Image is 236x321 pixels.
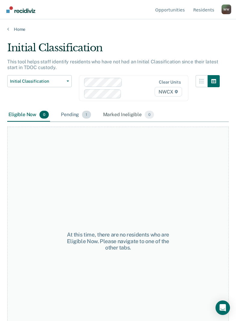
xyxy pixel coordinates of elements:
[39,111,49,119] span: 0
[60,108,92,122] div: Pending1
[7,42,220,59] div: Initial Classification
[216,300,230,315] div: Open Intercom Messenger
[10,79,64,84] span: Initial Classification
[145,111,154,119] span: 0
[159,80,181,85] div: Clear units
[7,108,50,122] div: Eligible Now0
[102,108,156,122] div: Marked Ineligible0
[63,231,173,251] div: At this time, there are no residents who are Eligible Now. Please navigate to one of the other tabs.
[7,27,229,32] a: Home
[82,111,91,119] span: 1
[222,5,231,14] div: W W
[7,59,218,70] p: This tool helps staff identify residents who have not had an Initial Classification since their l...
[155,87,182,97] span: NWCX
[6,6,35,13] img: Recidiviz
[222,5,231,14] button: Profile dropdown button
[7,75,72,87] button: Initial Classification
